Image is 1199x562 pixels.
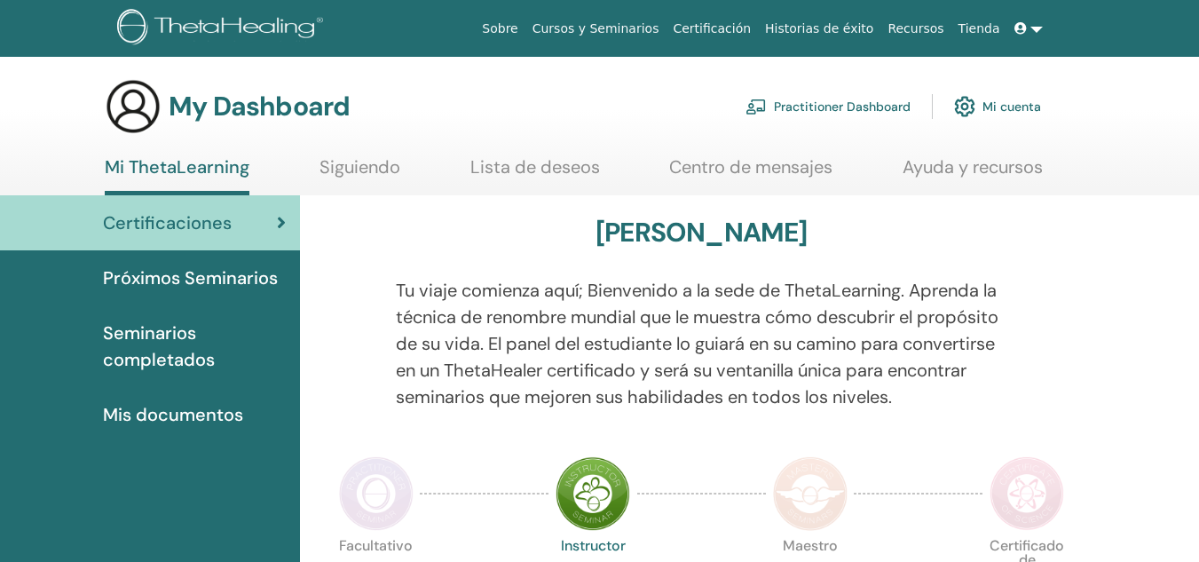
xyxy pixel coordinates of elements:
h3: My Dashboard [169,91,350,123]
img: cog.svg [954,91,975,122]
a: Certificación [666,12,758,45]
a: Siguiendo [319,156,400,191]
img: generic-user-icon.jpg [105,78,162,135]
a: Sobre [475,12,525,45]
a: Mi cuenta [954,87,1041,126]
img: Instructor [556,456,630,531]
span: Certificaciones [103,210,232,236]
img: Master [773,456,848,531]
span: Seminarios completados [103,320,286,373]
span: Próximos Seminarios [103,265,278,291]
img: Certificate of Science [990,456,1064,531]
img: Practitioner [339,456,414,531]
span: Mis documentos [103,401,243,428]
a: Tienda [951,12,1007,45]
img: chalkboard-teacher.svg [745,99,767,115]
a: Centro de mensajes [669,156,832,191]
a: Lista de deseos [470,156,600,191]
a: Cursos y Seminarios [525,12,667,45]
img: logo.png [117,9,329,49]
a: Mi ThetaLearning [105,156,249,195]
p: Tu viaje comienza aquí; Bienvenido a la sede de ThetaLearning. Aprenda la técnica de renombre mun... [396,277,1007,410]
a: Ayuda y recursos [903,156,1043,191]
h3: [PERSON_NAME] [596,217,808,249]
a: Historias de éxito [758,12,880,45]
a: Recursos [880,12,951,45]
a: Practitioner Dashboard [745,87,911,126]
